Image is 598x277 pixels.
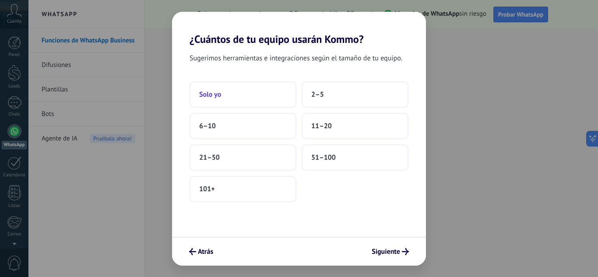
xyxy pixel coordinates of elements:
[368,244,413,259] button: Siguiente
[190,144,296,171] button: 21–50
[190,81,296,108] button: Solo yo
[190,176,296,202] button: 101+
[302,81,408,108] button: 2–5
[172,12,426,46] h2: ¿Cuántos de tu equipo usarán Kommo?
[311,90,324,99] span: 2–5
[190,113,296,139] button: 6–10
[311,122,332,130] span: 11–20
[199,153,220,162] span: 21–50
[372,249,400,255] span: Siguiente
[302,144,408,171] button: 51–100
[302,113,408,139] button: 11–20
[199,122,216,130] span: 6–10
[185,244,217,259] button: Atrás
[311,153,336,162] span: 51–100
[198,249,213,255] span: Atrás
[199,185,215,193] span: 101+
[199,90,221,99] span: Solo yo
[190,53,402,64] span: Sugerimos herramientas e integraciones según el tamaño de tu equipo.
